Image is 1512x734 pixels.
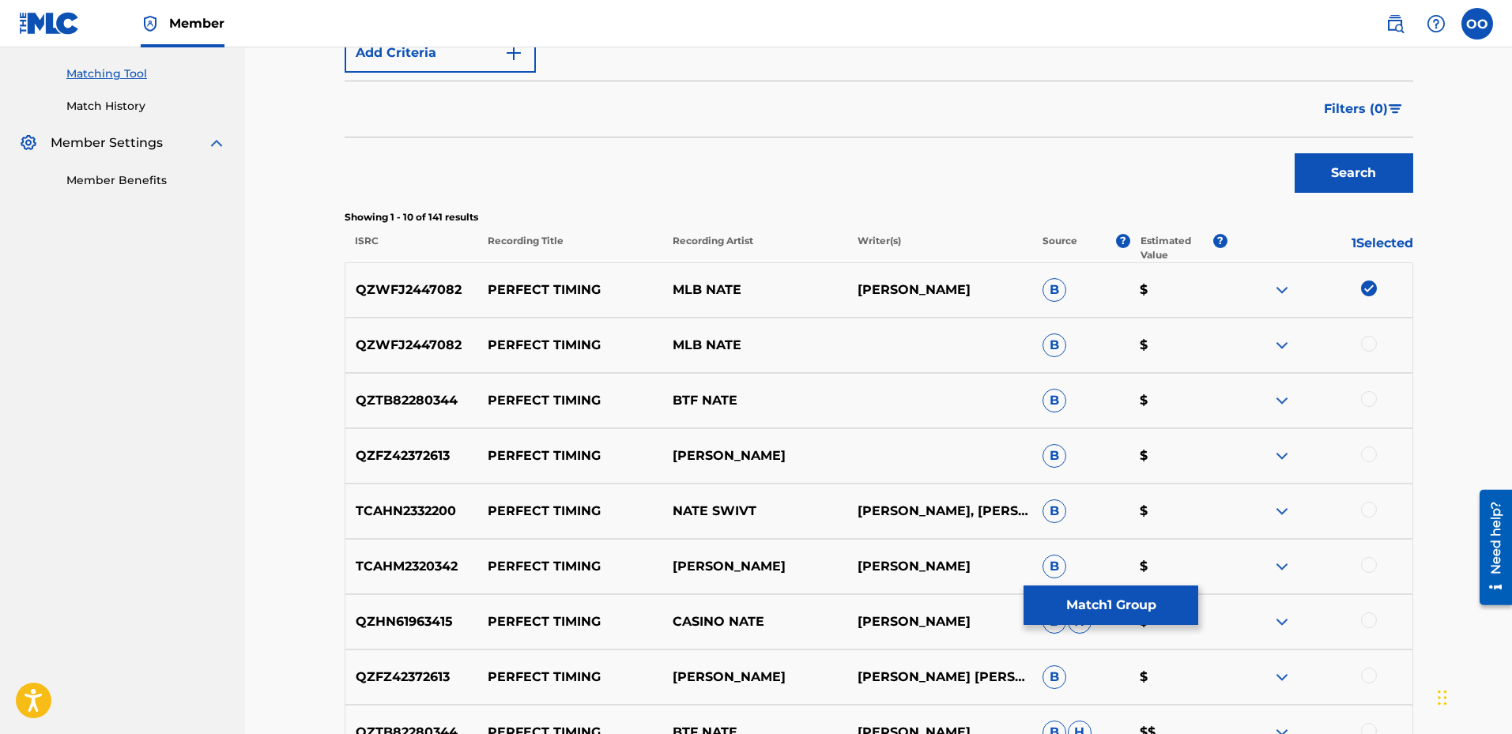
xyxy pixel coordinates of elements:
img: expand [1273,391,1291,410]
p: $ [1129,668,1227,687]
div: User Menu [1461,8,1493,40]
img: Top Rightsholder [141,14,160,33]
img: deselect [1361,280,1377,296]
p: MLB NATE [662,336,847,355]
iframe: Chat Widget [1433,658,1512,734]
a: Matching Tool [66,66,226,82]
img: search [1386,14,1405,33]
p: $ [1129,446,1227,465]
p: [PERSON_NAME] [662,446,847,465]
img: expand [1273,557,1291,576]
img: Member Settings [19,134,38,152]
p: NATE SWIVT [662,502,847,521]
p: CASINO NATE [662,612,847,631]
span: B [1043,665,1066,689]
img: help [1427,14,1446,33]
p: [PERSON_NAME] [662,668,847,687]
span: B [1043,555,1066,578]
p: Source [1043,234,1077,262]
img: MLC Logo [19,12,80,35]
p: QZTB82280344 [345,391,478,410]
span: B [1043,499,1066,523]
p: [PERSON_NAME] [847,557,1032,576]
p: QZWFJ2447082 [345,280,478,299]
p: $ [1129,391,1227,410]
iframe: Resource Center [1468,483,1512,612]
p: $ [1129,336,1227,355]
p: [PERSON_NAME] [847,280,1032,299]
p: Recording Title [477,234,662,262]
a: Member Benefits [66,172,226,189]
p: Estimated Value [1141,234,1213,262]
p: QZWFJ2447082 [345,336,478,355]
button: Match1 Group [1024,585,1198,625]
img: expand [1273,446,1291,465]
img: filter [1389,104,1402,114]
p: [PERSON_NAME] [PERSON_NAME], [PERSON_NAME] [847,668,1032,687]
span: ? [1116,234,1130,248]
img: expand [207,134,226,152]
p: Writer(s) [847,234,1032,262]
p: TCAHM2320342 [345,557,478,576]
button: Add Criteria [345,33,536,73]
div: Help [1420,8,1452,40]
span: B [1043,333,1066,357]
p: BTF NATE [662,391,847,410]
img: expand [1273,336,1291,355]
img: expand [1273,502,1291,521]
button: Filters (0) [1314,89,1413,129]
a: Public Search [1379,8,1411,40]
p: PERFECT TIMING [477,280,662,299]
img: 9d2ae6d4665cec9f34b9.svg [504,43,523,62]
p: Recording Artist [662,234,847,262]
p: PERFECT TIMING [477,557,662,576]
span: ? [1213,234,1227,248]
span: Member Settings [51,134,163,152]
span: B [1043,278,1066,302]
p: PERFECT TIMING [477,446,662,465]
span: B [1043,444,1066,468]
p: PERFECT TIMING [477,336,662,355]
img: expand [1273,668,1291,687]
p: QZFZ42372613 [345,446,478,465]
p: MLB NATE [662,280,847,299]
span: Member [169,14,224,32]
a: Match History [66,98,226,115]
p: Showing 1 - 10 of 141 results [345,210,1413,224]
p: $ [1129,280,1227,299]
p: TCAHN2332200 [345,502,478,521]
p: $ [1129,557,1227,576]
span: Filters ( 0 ) [1324,100,1388,119]
p: QZHN61963415 [345,612,478,631]
img: expand [1273,280,1291,299]
p: [PERSON_NAME], [PERSON_NAME], [PERSON_NAME] BEATS [847,502,1032,521]
p: QZFZ42372613 [345,668,478,687]
p: 1 Selected [1227,234,1412,262]
p: PERFECT TIMING [477,391,662,410]
div: Drag [1438,674,1447,721]
p: $ [1129,502,1227,521]
span: B [1043,389,1066,412]
img: expand [1273,612,1291,631]
p: PERFECT TIMING [477,668,662,687]
button: Search [1295,153,1413,193]
p: ISRC [345,234,477,262]
p: [PERSON_NAME] [847,612,1032,631]
p: [PERSON_NAME] [662,557,847,576]
p: PERFECT TIMING [477,502,662,521]
p: PERFECT TIMING [477,612,662,631]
